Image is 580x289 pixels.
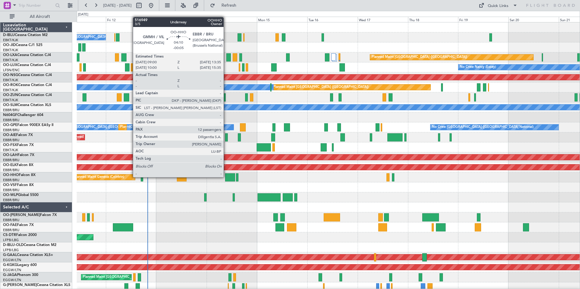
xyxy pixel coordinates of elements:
[3,193,39,197] a: OO-WLPGlobal 5500
[3,273,38,277] a: G-JAGAPhenom 300
[3,253,53,257] a: G-GAALCessna Citation XLS+
[3,43,42,47] a: OO-JIDCessna CJ1 525
[3,53,17,57] span: OO-LXA
[207,1,244,10] button: Refresh
[103,3,132,8] span: [DATE] - [DATE]
[3,193,18,197] span: OO-WLP
[3,153,34,157] a: OO-LAHFalcon 7X
[3,248,19,252] a: LFPB/LBG
[3,88,18,92] a: EBKT/KJK
[3,123,17,127] span: OO-GPE
[3,243,56,247] a: D-IBLU-OLDCessna Citation M2
[3,158,19,162] a: EBBR/BRU
[3,103,51,107] a: OO-SLMCessna Citation XLS
[3,163,17,167] span: OO-ELK
[3,253,17,257] span: G-GAAL
[3,58,18,62] a: EBKT/KJK
[3,198,19,202] a: EBBR/BRU
[7,12,66,22] button: All Aircraft
[3,103,18,107] span: OO-SLM
[16,15,64,19] span: All Aircraft
[3,98,18,102] a: EBKT/KJK
[3,223,17,227] span: OO-FAE
[120,123,230,132] div: Planned Maint [GEOGRAPHIC_DATA] ([GEOGRAPHIC_DATA] National)
[3,263,37,267] a: G-KGKGLegacy 600
[83,273,178,282] div: Planned Maint [GEOGRAPHIC_DATA] ([GEOGRAPHIC_DATA])
[3,33,48,37] a: D-IBLUCessna Citation M2
[78,12,88,17] div: [DATE]
[460,63,496,72] div: No Crew Nancy (Essey)
[273,83,369,92] div: Planned Maint [GEOGRAPHIC_DATA] ([GEOGRAPHIC_DATA])
[3,178,19,182] a: EBBR/BRU
[3,258,21,262] a: EGGW/LTN
[3,133,33,137] a: OO-AIEFalcon 7X
[3,138,19,142] a: EBBR/BRU
[3,243,24,247] span: D-IBLU-OLD
[257,17,307,22] div: Mon 15
[3,273,17,277] span: G-JAGA
[3,113,17,117] span: N604GF
[3,148,18,152] a: EBKT/KJK
[3,173,19,177] span: OO-HHO
[3,63,51,67] a: OO-LUXCessna Citation CJ4
[3,38,18,42] a: EBKT/KJK
[3,233,37,237] a: CS-DTRFalcon 2000
[3,78,18,82] a: EBKT/KJK
[3,153,18,157] span: OO-LAH
[156,17,207,22] div: Sat 13
[57,123,159,132] div: No Crew [GEOGRAPHIC_DATA] ([GEOGRAPHIC_DATA] National)
[3,48,18,52] a: EBKT/KJK
[56,17,106,22] div: Thu 11
[3,73,52,77] a: OO-NSGCessna Citation CJ4
[207,17,257,22] div: Sun 14
[372,53,467,62] div: Planned Maint [GEOGRAPHIC_DATA] ([GEOGRAPHIC_DATA])
[3,93,52,97] a: OO-ZUNCessna Citation CJ4
[307,17,358,22] div: Tue 16
[3,238,19,242] a: LFPB/LBG
[3,218,19,222] a: EBBR/BRU
[3,223,34,227] a: OO-FAEFalcon 7X
[3,213,57,217] a: OO-[PERSON_NAME]Falcon 7X
[3,93,18,97] span: OO-ZUN
[3,83,18,87] span: OO-ROK
[3,68,20,72] a: LFSN/ENC
[3,183,34,187] a: OO-VSFFalcon 8X
[408,17,458,22] div: Thu 18
[488,3,508,9] div: Quick Links
[3,228,19,232] a: EBBR/BRU
[358,17,408,22] div: Wed 17
[3,63,17,67] span: OO-LUX
[3,113,43,117] a: N604GFChallenger 604
[74,173,124,182] div: Planned Maint Geneva (Cointrin)
[3,283,70,287] a: G-[PERSON_NAME]Cessna Citation XLS
[3,263,17,267] span: G-KGKG
[458,17,508,22] div: Fri 19
[3,43,16,47] span: OO-JID
[3,188,19,192] a: EBBR/BRU
[3,168,19,172] a: EBBR/BRU
[508,17,559,22] div: Sat 20
[3,133,16,137] span: OO-AIE
[3,33,15,37] span: D-IBLU
[3,118,19,122] a: EBBR/BRU
[3,283,37,287] span: G-[PERSON_NAME]
[3,213,40,217] span: OO-[PERSON_NAME]
[3,53,51,57] a: OO-LXACessna Citation CJ4
[3,143,17,147] span: OO-FSX
[3,268,21,272] a: EGGW/LTN
[3,233,16,237] span: CS-DTR
[476,1,521,10] button: Quick Links
[3,83,52,87] a: OO-ROKCessna Citation CJ4
[3,173,35,177] a: OO-HHOFalcon 8X
[3,163,33,167] a: OO-ELKFalcon 8X
[3,123,53,127] a: OO-GPEFalcon 900EX EASy II
[216,3,242,8] span: Refresh
[3,128,19,132] a: EBBR/BRU
[3,278,21,282] a: EGGW/LTN
[3,143,34,147] a: OO-FSXFalcon 7X
[19,1,53,10] input: Trip Number
[3,73,18,77] span: OO-NSG
[3,108,19,112] a: EBBR/BRU
[106,17,156,22] div: Fri 12
[432,123,534,132] div: No Crew [GEOGRAPHIC_DATA] ([GEOGRAPHIC_DATA] National)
